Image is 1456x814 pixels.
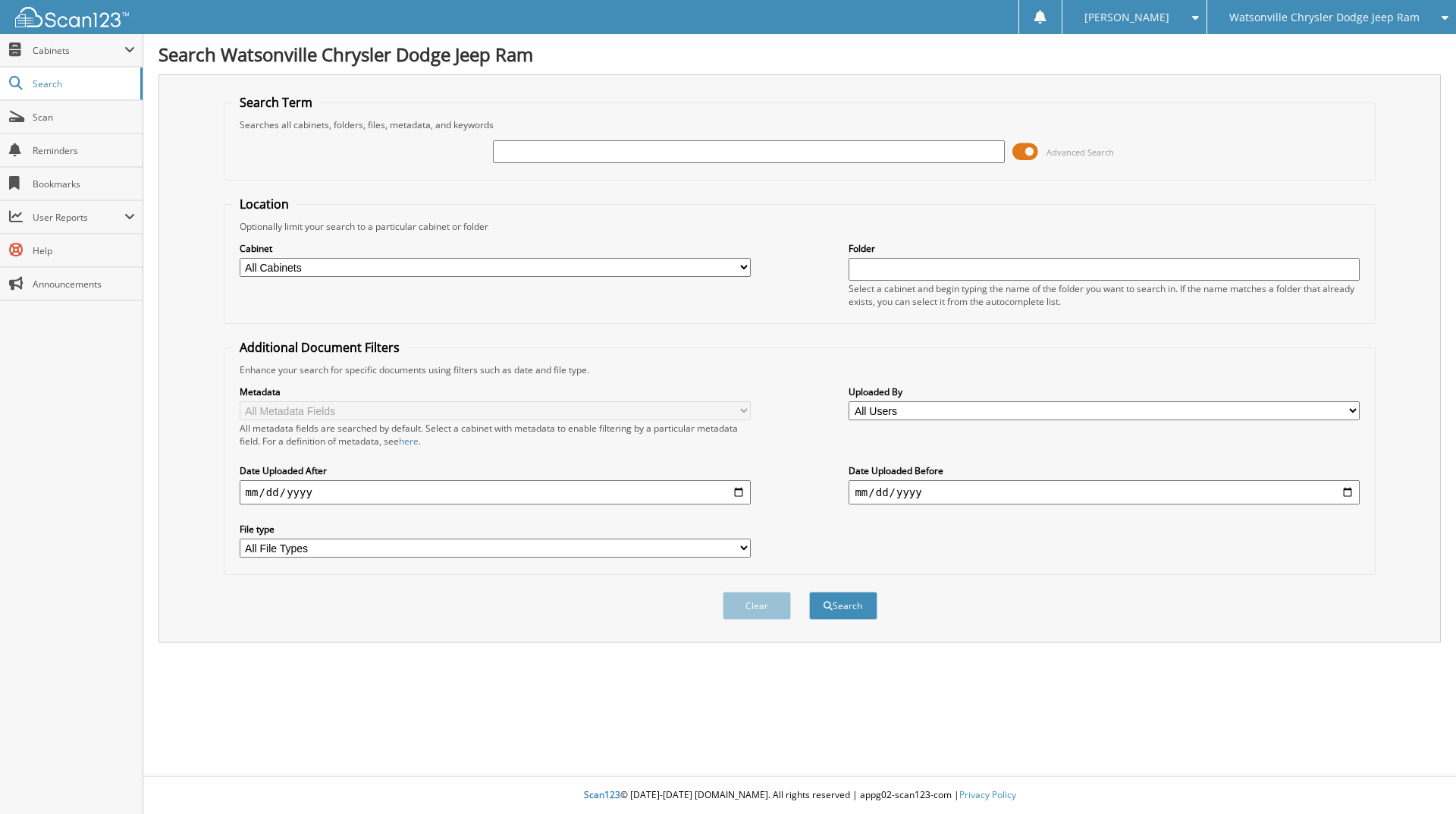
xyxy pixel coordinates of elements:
[15,7,129,27] img: scan123-logo-white.svg
[240,464,751,477] label: Date Uploaded After
[1046,146,1114,158] span: Advanced Search
[33,44,124,57] span: Cabinets
[849,480,1360,504] input: end
[33,178,135,190] span: Bookmarks
[232,339,407,356] legend: Additional Document Filters
[232,363,1368,376] div: Enhance your search for specific documents using filters such as date and file type.
[1229,13,1420,22] span: Watsonville Chrysler Dodge Jeep Ram
[33,111,135,124] span: Scan
[232,196,297,212] legend: Location
[232,220,1368,233] div: Optionally limit your search to a particular cabinet or folder
[143,777,1456,814] div: © [DATE]-[DATE] [DOMAIN_NAME]. All rights reserved | appg02-scan123-com |
[584,788,620,801] span: Scan123
[849,385,1360,398] label: Uploaded By
[33,211,124,224] span: User Reports
[240,242,751,255] label: Cabinet
[33,144,135,157] span: Reminders
[849,242,1360,255] label: Folder
[809,592,877,620] button: Search
[849,282,1360,308] div: Select a cabinet and begin typing the name of the folder you want to search in. If the name match...
[1084,13,1169,22] span: [PERSON_NAME]
[232,118,1368,131] div: Searches all cabinets, folders, files, metadata, and keywords
[33,278,135,291] span: Announcements
[240,422,751,448] div: All metadata fields are searched by default. Select a cabinet with metadata to enable filtering b...
[959,788,1016,801] a: Privacy Policy
[33,244,135,257] span: Help
[232,94,320,111] legend: Search Term
[723,592,791,620] button: Clear
[33,77,133,90] span: Search
[240,523,751,536] label: File type
[399,435,419,448] a: here
[849,464,1360,477] label: Date Uploaded Before
[158,42,1441,67] h1: Search Watsonville Chrysler Dodge Jeep Ram
[240,480,751,504] input: start
[240,385,751,398] label: Metadata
